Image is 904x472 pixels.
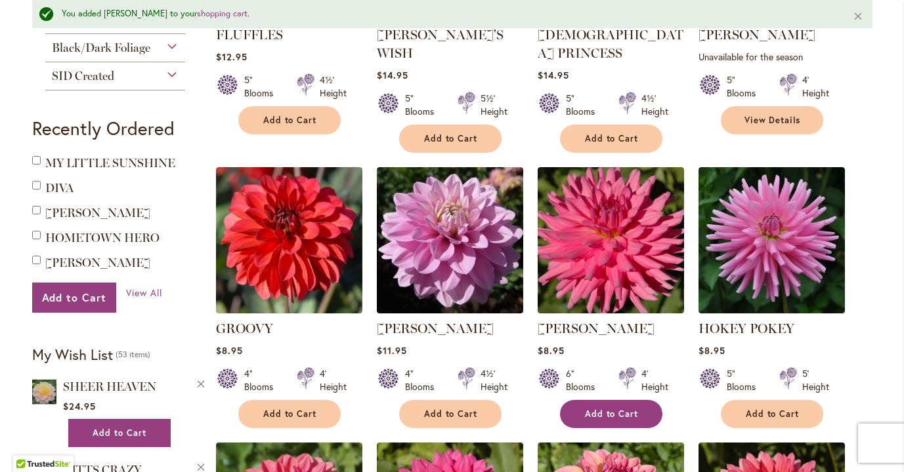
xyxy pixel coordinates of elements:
a: View All [126,286,162,300]
button: Add to Cart [32,283,117,313]
div: 5" Blooms [727,367,764,393]
div: 5" Blooms [727,73,764,100]
button: Add to Cart [560,400,662,428]
a: [PERSON_NAME]'S WISH [377,27,504,61]
button: Add to Cart [68,419,171,447]
span: Add to Cart [263,115,317,126]
span: $24.95 [63,400,96,412]
img: GROOVY [216,167,362,313]
button: Add to Cart [238,106,341,134]
a: SHEER HEAVEN [32,377,57,409]
img: SHEER HEAVEN [32,377,57,406]
div: 5' Height [802,367,829,393]
iframe: Launch Accessibility Center [10,425,47,462]
span: View All [126,286,162,299]
span: Add to Cart [424,408,478,420]
span: View Details [744,115,801,126]
div: 5½' Height [481,92,507,118]
span: Add to Cart [585,133,639,144]
div: You added [PERSON_NAME] to your . [62,8,833,20]
strong: My Wish List [32,345,113,364]
p: Unavailable for the season [699,50,845,63]
a: View Details [721,106,823,134]
span: $11.95 [377,344,407,357]
img: HOKEY POKEY [699,167,845,313]
span: $8.95 [699,344,725,357]
div: 4½' Height [481,367,507,393]
div: 4' Height [320,367,347,393]
a: HEATHER FEATHER [377,304,523,316]
div: 6" Blooms [566,367,603,393]
div: 4½' Height [320,73,347,100]
button: Add to Cart [721,400,823,428]
span: Add to Cart [424,133,478,144]
a: HOKEY POKEY [699,321,794,336]
span: Add to Cart [746,408,800,420]
strong: Recently Ordered [32,116,175,140]
span: Add to Cart [42,290,107,304]
button: Add to Cart [399,400,502,428]
a: [DEMOGRAPHIC_DATA] PRINCESS [538,27,683,61]
img: HEATHER FEATHER [377,167,523,313]
a: HOMETOWN HERO [45,231,160,245]
a: GROOVY [216,304,362,316]
div: 4" Blooms [244,367,281,393]
span: $12.95 [216,50,248,63]
div: 4' Height [641,367,668,393]
a: HERBERT SMITH [538,304,684,316]
div: 5" Blooms [566,92,603,118]
a: [PERSON_NAME] [45,256,150,270]
span: $14.95 [377,69,408,81]
a: [PERSON_NAME] [538,321,655,336]
span: $8.95 [538,344,565,357]
div: 4' Height [802,73,829,100]
img: HERBERT SMITH [538,167,684,313]
div: 4½' Height [641,92,668,118]
span: Add to Cart [93,427,146,439]
button: Add to Cart [238,400,341,428]
span: $14.95 [538,69,569,81]
span: SID Created [52,69,114,83]
div: 4" Blooms [405,367,442,393]
span: Add to Cart [263,408,317,420]
span: Black/Dark Foliage [52,41,150,55]
button: Add to Cart [399,125,502,153]
a: shopping cart [197,8,248,19]
button: Add to Cart [560,125,662,153]
span: $8.95 [216,344,243,357]
a: DIVA [45,181,74,195]
div: 5" Blooms [405,92,442,118]
a: SHEER HEAVEN [63,380,156,394]
span: 53 items [116,349,150,359]
a: [PERSON_NAME] [45,206,150,220]
span: Add to Cart [585,408,639,420]
div: 5" Blooms [244,73,281,100]
a: [PERSON_NAME] [377,321,494,336]
a: MY LITTLE SUNSHINE [45,156,175,170]
a: [PERSON_NAME] [699,27,815,43]
a: GROOVY [216,321,273,336]
a: FLUFFLES [216,27,283,43]
a: HOKEY POKEY [699,304,845,316]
